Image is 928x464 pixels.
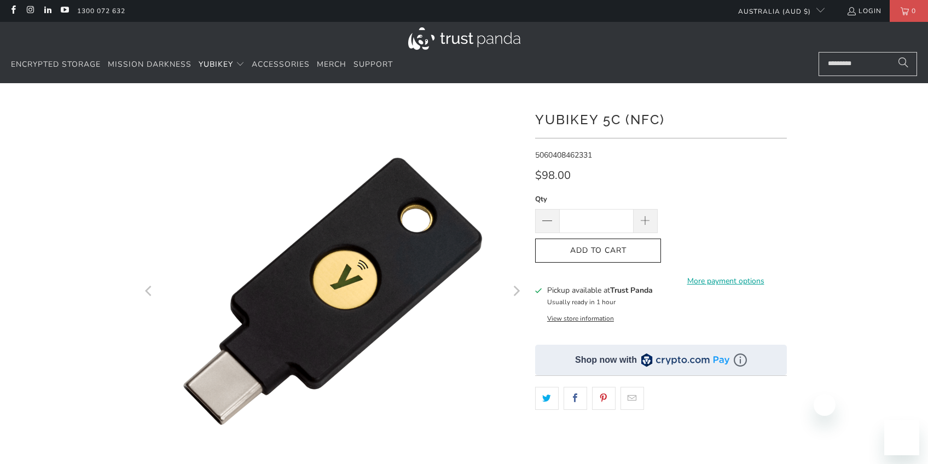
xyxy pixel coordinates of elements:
h1: YubiKey 5C (NFC) [535,108,787,130]
span: YubiKey [199,59,233,69]
span: Accessories [252,59,310,69]
span: $98.00 [535,168,571,183]
span: Add to Cart [547,246,649,256]
span: Merch [317,59,346,69]
a: Login [846,5,881,17]
iframe: Close message [814,394,836,416]
input: Search... [819,52,917,76]
small: Usually ready in 1 hour [547,298,616,306]
button: Add to Cart [535,239,661,263]
h3: Pickup available at [547,285,653,296]
button: View store information [547,314,614,323]
a: Accessories [252,52,310,78]
label: Qty [535,193,658,205]
img: Trust Panda Australia [408,27,520,50]
a: Merch [317,52,346,78]
span: Support [353,59,393,69]
button: Search [890,52,917,76]
b: Trust Panda [610,285,653,295]
a: 1300 072 632 [77,5,125,17]
a: Mission Darkness [108,52,192,78]
a: Trust Panda Australia on LinkedIn [43,7,52,15]
a: Share this on Twitter [535,387,559,410]
a: Trust Panda Australia on YouTube [60,7,69,15]
a: Encrypted Storage [11,52,101,78]
a: Trust Panda Australia on Instagram [25,7,34,15]
nav: Translation missing: en.navigation.header.main_nav [11,52,393,78]
a: Trust Panda Australia on Facebook [8,7,18,15]
iframe: Button to launch messaging window [884,420,919,455]
span: Mission Darkness [108,59,192,69]
span: 5060408462331 [535,150,592,160]
a: More payment options [664,275,787,287]
div: Shop now with [575,354,637,366]
a: Share this on Facebook [564,387,587,410]
a: Support [353,52,393,78]
a: Share this on Pinterest [592,387,616,410]
a: Email this to a friend [620,387,644,410]
summary: YubiKey [199,52,245,78]
span: Encrypted Storage [11,59,101,69]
